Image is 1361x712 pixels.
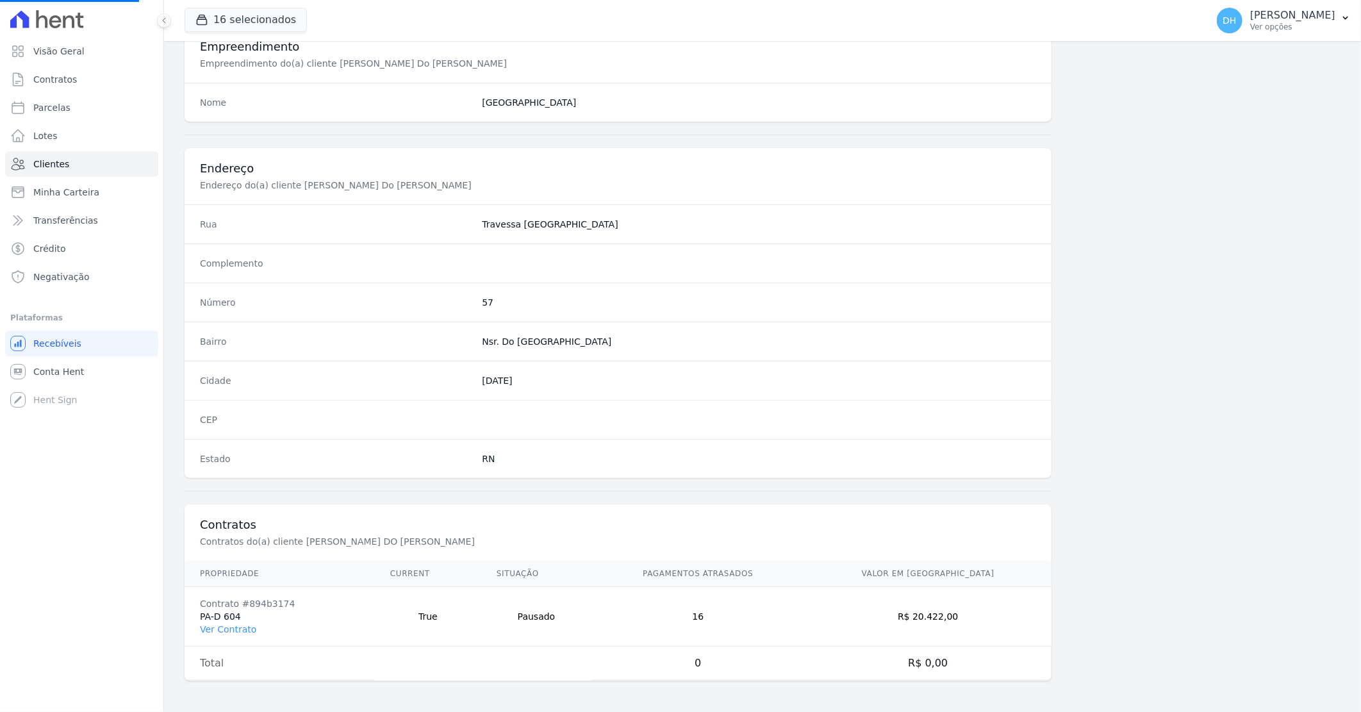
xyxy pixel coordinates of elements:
dd: Nsr. Do [GEOGRAPHIC_DATA] [482,335,1036,348]
a: Contratos [5,67,158,92]
span: Parcelas [33,101,70,114]
a: Visão Geral [5,38,158,64]
span: Visão Geral [33,45,85,58]
th: Current [375,561,481,587]
dt: Bairro [200,335,472,348]
td: R$ 0,00 [805,647,1052,681]
span: Contratos [33,73,77,86]
th: Situação [481,561,591,587]
a: Ver Contrato [200,624,256,634]
th: Pagamentos Atrasados [591,561,805,587]
p: Endereço do(a) cliente [PERSON_NAME] Do [PERSON_NAME] [200,179,631,192]
span: Lotes [33,129,58,142]
span: Recebíveis [33,337,81,350]
td: Total [185,647,375,681]
a: Crédito [5,236,158,261]
a: Conta Hent [5,359,158,385]
span: Crédito [33,242,66,255]
span: Transferências [33,214,98,227]
span: Clientes [33,158,69,170]
div: Plataformas [10,310,153,326]
h3: Contratos [200,517,1036,533]
dd: [GEOGRAPHIC_DATA] [482,96,1036,109]
dt: Complemento [200,257,472,270]
span: DH [1223,16,1236,25]
button: DH [PERSON_NAME] Ver opções [1207,3,1361,38]
span: Negativação [33,270,90,283]
dd: 57 [482,296,1036,309]
td: PA-D 604 [185,587,375,647]
a: Minha Carteira [5,179,158,205]
td: R$ 20.422,00 [805,587,1052,647]
dt: Nome [200,96,472,109]
dt: Cidade [200,374,472,387]
dt: Número [200,296,472,309]
p: Ver opções [1250,22,1335,32]
h3: Empreendimento [200,39,1036,54]
span: Conta Hent [33,365,84,378]
a: Recebíveis [5,331,158,356]
h3: Endereço [200,161,1036,176]
dt: Rua [200,218,472,231]
a: Transferências [5,208,158,233]
a: Lotes [5,123,158,149]
dd: Travessa [GEOGRAPHIC_DATA] [482,218,1036,231]
dd: RN [482,452,1036,465]
p: Contratos do(a) cliente [PERSON_NAME] DO [PERSON_NAME] [200,535,631,548]
button: 16 selecionados [185,8,307,32]
div: Contrato #894b3174 [200,597,359,610]
th: Propriedade [185,561,375,587]
dt: CEP [200,413,472,426]
th: Valor em [GEOGRAPHIC_DATA] [805,561,1052,587]
a: Parcelas [5,95,158,120]
td: 0 [591,647,805,681]
p: Empreendimento do(a) cliente [PERSON_NAME] Do [PERSON_NAME] [200,57,631,70]
a: Clientes [5,151,158,177]
td: 16 [591,587,805,647]
dd: [DATE] [482,374,1036,387]
span: Minha Carteira [33,186,99,199]
td: True [375,587,481,647]
dt: Estado [200,452,472,465]
p: [PERSON_NAME] [1250,9,1335,22]
td: Pausado [481,587,591,647]
a: Negativação [5,264,158,290]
